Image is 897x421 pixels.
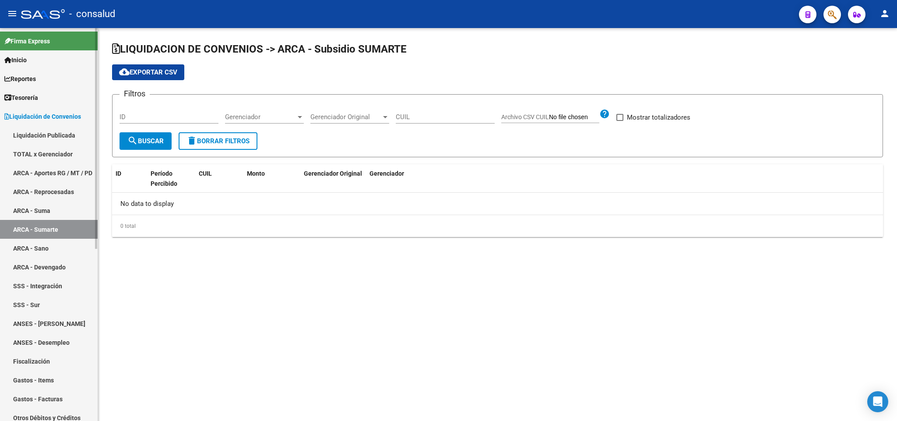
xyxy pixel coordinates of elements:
[112,215,883,237] div: 0 total
[300,164,366,193] datatable-header-cell: Gerenciador Original
[304,170,362,177] span: Gerenciador Original
[120,88,150,100] h3: Filtros
[127,135,138,146] mat-icon: search
[247,170,265,177] span: Monto
[366,164,883,193] datatable-header-cell: Gerenciador
[186,135,197,146] mat-icon: delete
[225,113,296,121] span: Gerenciador
[147,164,195,193] datatable-header-cell: Período Percibido
[69,4,115,24] span: - consalud
[119,67,130,77] mat-icon: cloud_download
[112,193,883,215] div: No data to display
[116,170,121,177] span: ID
[119,68,177,76] span: Exportar CSV
[867,391,888,412] div: Open Intercom Messenger
[199,170,212,177] span: CUIL
[127,137,164,145] span: Buscar
[112,43,407,55] span: LIQUIDACION DE CONVENIOS -> ARCA - Subsidio SUMARTE
[112,164,147,193] datatable-header-cell: ID
[120,132,172,150] button: Buscar
[151,170,177,187] span: Período Percibido
[501,113,549,120] span: Archivo CSV CUIL
[310,113,381,121] span: Gerenciador Original
[7,8,18,19] mat-icon: menu
[4,36,50,46] span: Firma Express
[879,8,890,19] mat-icon: person
[243,164,300,193] datatable-header-cell: Monto
[186,137,250,145] span: Borrar Filtros
[195,164,243,193] datatable-header-cell: CUIL
[369,170,404,177] span: Gerenciador
[599,109,610,119] mat-icon: help
[627,112,690,123] span: Mostrar totalizadores
[4,112,81,121] span: Liquidación de Convenios
[179,132,257,150] button: Borrar Filtros
[549,113,599,121] input: Archivo CSV CUIL
[4,93,38,103] span: Tesorería
[4,74,36,84] span: Reportes
[4,55,27,65] span: Inicio
[112,64,184,80] button: Exportar CSV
